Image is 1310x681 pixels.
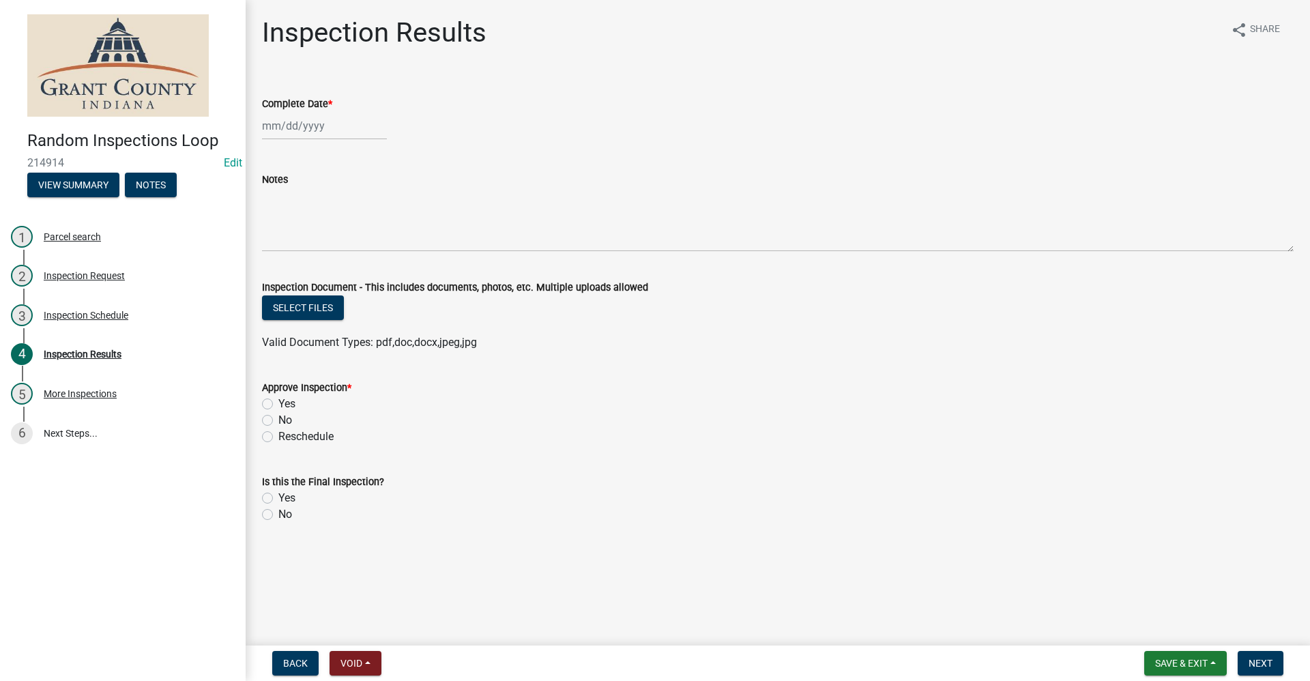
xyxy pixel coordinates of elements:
wm-modal-confirm: Notes [125,180,177,191]
h4: Random Inspections Loop [27,131,235,151]
div: Inspection Results [44,349,121,359]
div: 6 [11,422,33,444]
label: Yes [278,396,295,412]
span: Valid Document Types: pdf,doc,docx,jpeg,jpg [262,336,477,349]
button: Void [330,651,381,676]
label: Is this the Final Inspection? [262,478,384,487]
span: Next [1249,658,1272,669]
div: 4 [11,343,33,365]
div: Inspection Schedule [44,310,128,320]
div: More Inspections [44,389,117,399]
wm-modal-confirm: Edit Application Number [224,156,242,169]
input: mm/dd/yyyy [262,112,387,140]
a: Edit [224,156,242,169]
label: Inspection Document - This includes documents, photos, etc. Multiple uploads allowed [262,283,648,293]
label: No [278,412,292,429]
button: View Summary [27,173,119,197]
div: 1 [11,226,33,248]
label: Approve Inspection [262,383,351,393]
div: 3 [11,304,33,326]
label: Yes [278,490,295,506]
span: 214914 [27,156,218,169]
label: Complete Date [262,100,332,109]
button: Notes [125,173,177,197]
button: shareShare [1220,16,1291,43]
div: Parcel search [44,232,101,242]
i: share [1231,22,1247,38]
button: Back [272,651,319,676]
span: Share [1250,22,1280,38]
button: Select files [262,295,344,320]
label: Reschedule [278,429,334,445]
button: Next [1238,651,1283,676]
wm-modal-confirm: Summary [27,180,119,191]
div: 5 [11,383,33,405]
h1: Inspection Results [262,16,486,49]
div: Inspection Request [44,271,125,280]
label: No [278,506,292,523]
span: Save & Exit [1155,658,1208,669]
button: Save & Exit [1144,651,1227,676]
label: Notes [262,175,288,185]
span: Void [340,658,362,669]
div: 2 [11,265,33,287]
span: Back [283,658,308,669]
img: Grant County, Indiana [27,14,209,117]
